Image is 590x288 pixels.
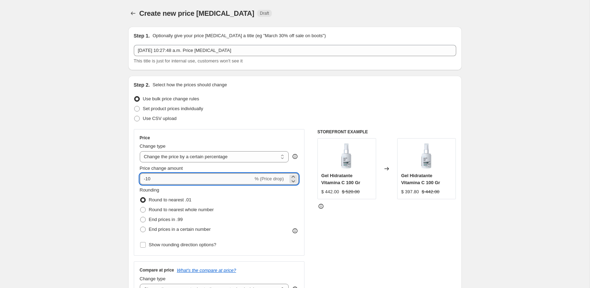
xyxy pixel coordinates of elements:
p: Select how the prices should change [152,81,227,88]
span: Rounding [140,187,159,193]
span: Show rounding direction options? [149,242,216,247]
img: 2WEB_80x.jpg [333,142,361,170]
div: $ 397.80 [401,188,419,195]
h3: Price [140,135,150,141]
span: Set product prices individually [143,106,203,111]
span: Gel Hidratante Vitamina C 100 Gr [321,173,360,185]
h2: Step 1. [134,32,150,39]
strike: $ 442.00 [422,188,440,195]
input: -15 [140,173,253,185]
span: Use bulk price change rules [143,96,199,101]
span: % (Price drop) [255,176,284,181]
h6: STOREFRONT EXAMPLE [317,129,456,135]
img: 2WEB_80x.jpg [413,142,441,170]
input: 30% off holiday sale [134,45,456,56]
h3: Compare at price [140,267,174,273]
span: Round to nearest whole number [149,207,214,212]
button: What's the compare at price? [177,268,236,273]
span: Use CSV upload [143,116,177,121]
button: Price change jobs [128,8,138,18]
span: End prices in a certain number [149,227,211,232]
span: Gel Hidratante Vitamina C 100 Gr [401,173,440,185]
p: Optionally give your price [MEDICAL_DATA] a title (eg "March 30% off sale on boots") [152,32,326,39]
span: Create new price [MEDICAL_DATA] [139,9,255,17]
strike: $ 520.00 [342,188,360,195]
h2: Step 2. [134,81,150,88]
span: Price change amount [140,166,183,171]
span: Change type [140,276,166,281]
div: $ 442.00 [321,188,339,195]
span: End prices in .99 [149,217,183,222]
span: Draft [260,11,269,16]
span: This title is just for internal use, customers won't see it [134,58,243,63]
span: Round to nearest .01 [149,197,191,202]
div: help [291,153,299,160]
span: Change type [140,143,166,149]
